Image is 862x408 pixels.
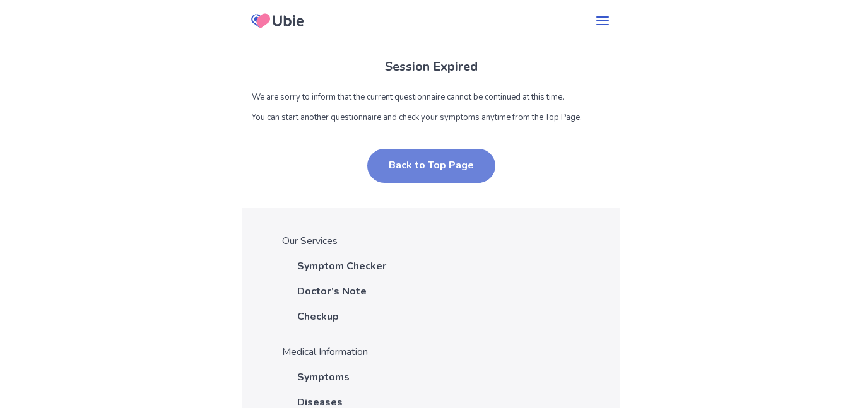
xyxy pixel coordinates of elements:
[367,149,495,183] button: Back to Top Page
[252,112,610,124] p: You can start another questionnaire and check your symptoms anytime from the Top Page.
[282,233,605,248] p: Our Services
[297,309,339,324] a: Checkup
[297,370,350,385] a: Symptoms
[252,57,610,76] h1: Session Expired
[282,344,605,359] p: Medical Information
[252,91,610,104] p: We are sorry to inform that the current questionnaire cannot be continued at this time.
[297,259,386,274] a: Symptom Checker
[585,8,620,33] button: menu
[297,284,367,299] a: Doctor’s Note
